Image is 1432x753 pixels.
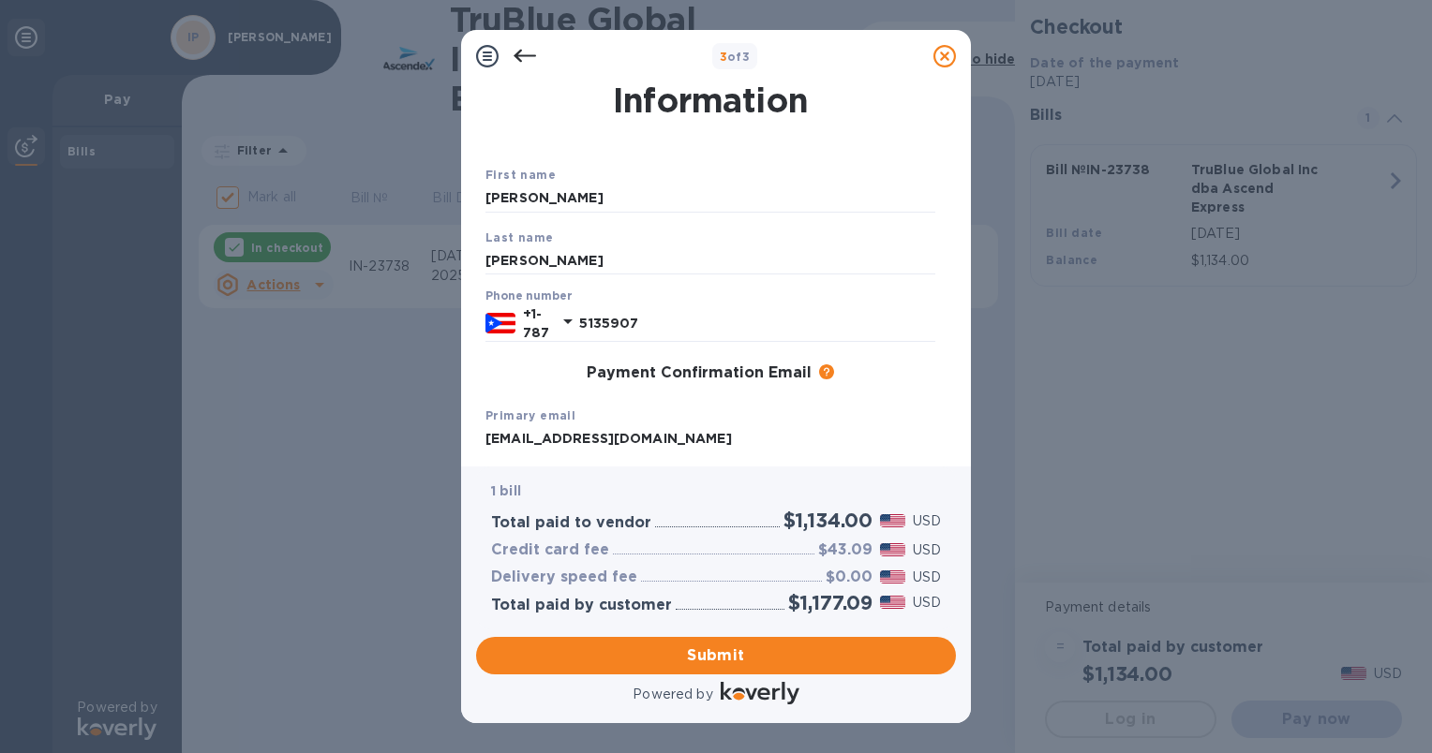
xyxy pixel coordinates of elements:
img: USD [880,570,905,583]
label: Phone number [485,291,572,303]
h3: Delivery speed fee [491,568,637,586]
h3: $43.09 [818,541,873,559]
p: +1-787 [523,304,549,342]
b: First name [485,168,556,182]
p: Powered by [633,685,712,704]
h3: Total paid to vendor [491,514,651,532]
b: Last name [485,230,554,244]
input: Enter your first name [485,185,935,213]
p: USD [913,540,941,560]
h3: $0.00 [826,568,873,586]
p: USD [913,568,941,587]
h2: $1,177.09 [788,591,873,614]
input: Enter your primary name [485,425,935,453]
b: of 3 [720,50,751,64]
h3: Credit card fee [491,541,609,559]
input: Enter your last name [485,246,935,274]
p: USD [913,593,941,613]
h3: Payment Confirmation Email [587,364,812,382]
h1: Payment Contact Information [485,41,935,120]
span: Submit [491,644,941,667]
button: Submit [476,637,956,674]
input: Enter your phone number [579,309,935,337]
img: PR [485,313,515,333]
img: USD [880,596,905,609]
img: Logo [721,682,799,704]
img: USD [880,514,905,527]
b: Primary email [485,408,575,422]
h3: Total paid by customer [491,597,672,614]
p: USD [913,511,941,531]
span: 3 [720,50,727,64]
b: 1 bill [491,483,521,498]
h2: $1,134.00 [783,509,873,532]
img: USD [880,543,905,556]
